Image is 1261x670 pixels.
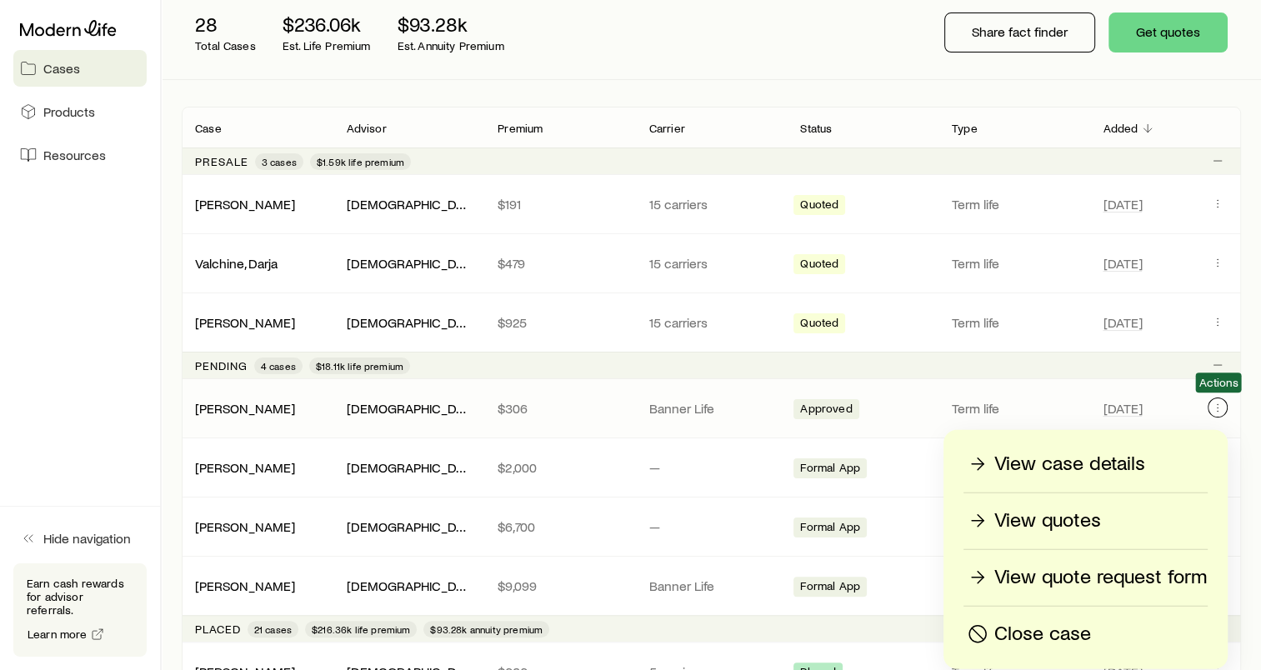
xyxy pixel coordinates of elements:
[498,255,623,272] p: $479
[649,518,774,535] p: —
[498,400,623,417] p: $306
[43,530,131,547] span: Hide navigation
[1108,12,1228,52] button: Get quotes
[312,622,410,636] span: $216.36k life premium
[649,196,774,212] p: 15 carriers
[13,563,147,657] div: Earn cash rewards for advisor referrals.Learn more
[1103,196,1142,212] span: [DATE]
[800,579,860,597] span: Formal App
[972,23,1068,40] p: Share fact finder
[195,314,295,330] a: [PERSON_NAME]
[800,257,838,274] span: Quoted
[195,459,295,475] a: [PERSON_NAME]
[43,103,95,120] span: Products
[261,359,296,372] span: 4 cases
[498,122,543,135] p: Premium
[347,196,472,213] div: [DEMOGRAPHIC_DATA][PERSON_NAME]
[43,147,106,163] span: Resources
[195,314,295,332] div: [PERSON_NAME]
[994,564,1207,591] p: View quote request form
[195,39,256,52] p: Total Cases
[195,400,295,417] div: [PERSON_NAME]
[195,577,295,595] div: [PERSON_NAME]
[195,196,295,213] div: [PERSON_NAME]
[952,196,1077,212] p: Term life
[498,577,623,594] p: $9,099
[347,400,472,417] div: [DEMOGRAPHIC_DATA][PERSON_NAME]
[800,402,852,419] span: Approved
[800,461,860,478] span: Formal App
[800,197,838,215] span: Quoted
[262,155,297,168] span: 3 cases
[195,459,295,477] div: [PERSON_NAME]
[498,196,623,212] p: $191
[1103,255,1142,272] span: [DATE]
[963,507,1208,536] a: View quotes
[195,622,241,636] p: Placed
[1198,376,1238,389] span: Actions
[43,60,80,77] span: Cases
[649,577,774,594] p: Banner Life
[1103,314,1142,331] span: [DATE]
[195,12,256,36] p: 28
[317,155,404,168] span: $1.59k life premium
[195,359,248,372] p: Pending
[398,39,504,52] p: Est. Annuity Premium
[195,518,295,534] a: [PERSON_NAME]
[283,39,371,52] p: Est. Life Premium
[316,359,403,372] span: $18.11k life premium
[195,196,295,212] a: [PERSON_NAME]
[952,314,1077,331] p: Term life
[347,122,387,135] p: Advisor
[13,137,147,173] a: Resources
[195,400,295,416] a: [PERSON_NAME]
[195,155,248,168] p: Presale
[649,314,774,331] p: 15 carriers
[398,12,504,36] p: $93.28k
[430,622,543,636] span: $93.28k annuity premium
[498,518,623,535] p: $6,700
[13,520,147,557] button: Hide navigation
[800,520,860,537] span: Formal App
[195,255,278,272] div: Valchine, Darja
[994,507,1101,534] p: View quotes
[347,459,472,477] div: [DEMOGRAPHIC_DATA][PERSON_NAME]
[347,255,472,272] div: [DEMOGRAPHIC_DATA][PERSON_NAME]
[944,12,1095,52] button: Share fact finder
[347,577,472,595] div: [DEMOGRAPHIC_DATA][PERSON_NAME]
[963,450,1208,479] a: View case details
[649,255,774,272] p: 15 carriers
[994,621,1091,647] p: Close case
[1103,122,1138,135] p: Added
[28,628,88,640] span: Learn more
[195,122,222,135] p: Case
[963,563,1208,592] a: View quote request form
[800,316,838,333] span: Quoted
[800,122,832,135] p: Status
[1103,400,1142,417] span: [DATE]
[649,459,774,476] p: —
[347,314,472,332] div: [DEMOGRAPHIC_DATA][PERSON_NAME]
[195,518,295,536] div: [PERSON_NAME]
[13,93,147,130] a: Products
[195,255,278,271] a: Valchine, Darja
[195,577,295,593] a: [PERSON_NAME]
[952,400,1077,417] p: Term life
[952,122,978,135] p: Type
[13,50,147,87] a: Cases
[649,122,685,135] p: Carrier
[963,620,1208,649] button: Close case
[994,451,1145,477] p: View case details
[283,12,371,36] p: $236.06k
[27,577,133,617] p: Earn cash rewards for advisor referrals.
[952,255,1077,272] p: Term life
[498,459,623,476] p: $2,000
[347,518,472,536] div: [DEMOGRAPHIC_DATA][PERSON_NAME]
[498,314,623,331] p: $925
[254,622,292,636] span: 21 cases
[649,400,774,417] p: Banner Life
